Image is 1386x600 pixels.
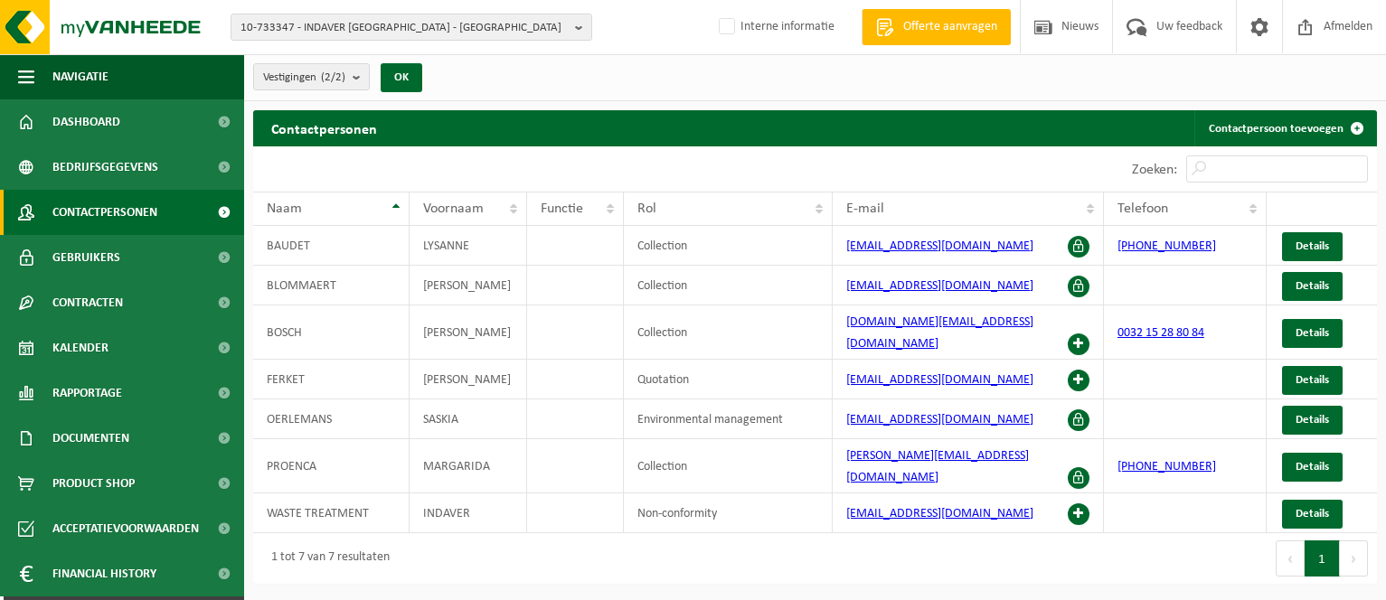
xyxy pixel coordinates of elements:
[1132,163,1177,177] label: Zoeken:
[253,63,370,90] button: Vestigingen(2/2)
[52,416,129,461] span: Documenten
[1340,540,1368,577] button: Next
[624,266,833,305] td: Collection
[52,190,157,235] span: Contactpersonen
[263,64,345,91] span: Vestigingen
[846,413,1033,427] a: [EMAIL_ADDRESS][DOMAIN_NAME]
[253,110,395,145] h2: Contactpersonen
[1282,453,1343,482] a: Details
[1296,327,1329,339] span: Details
[410,266,527,305] td: [PERSON_NAME]
[1117,460,1216,473] a: [PHONE_NUMBER]
[52,145,158,190] span: Bedrijfsgegevens
[410,305,527,360] td: [PERSON_NAME]
[1296,374,1329,386] span: Details
[253,305,410,360] td: BOSCH
[410,493,527,533] td: INDAVER
[624,305,833,360] td: Collection
[846,202,884,216] span: E-mail
[381,63,422,92] button: OK
[253,360,410,399] td: FERKET
[1296,461,1329,473] span: Details
[846,315,1033,351] a: [DOMAIN_NAME][EMAIL_ADDRESS][DOMAIN_NAME]
[231,14,592,41] button: 10-733347 - INDAVER [GEOGRAPHIC_DATA] - [GEOGRAPHIC_DATA]
[846,449,1029,484] a: [PERSON_NAME][EMAIL_ADDRESS][DOMAIN_NAME]
[1305,540,1340,577] button: 1
[1282,366,1343,395] a: Details
[846,239,1033,253] a: [EMAIL_ADDRESS][DOMAIN_NAME]
[1282,406,1343,435] a: Details
[410,226,527,266] td: LYSANNE
[715,14,834,41] label: Interne informatie
[862,9,1011,45] a: Offerte aanvragen
[624,226,833,266] td: Collection
[410,399,527,439] td: SASKIA
[624,439,833,493] td: Collection
[1276,540,1305,577] button: Previous
[624,399,833,439] td: Environmental management
[253,493,410,533] td: WASTE TREATMENT
[262,542,390,575] div: 1 tot 7 van 7 resultaten
[624,360,833,399] td: Quotation
[1282,319,1343,348] a: Details
[1296,508,1329,520] span: Details
[541,202,583,216] span: Functie
[410,439,527,493] td: MARGARIDA
[52,54,108,99] span: Navigatie
[52,235,120,280] span: Gebruikers
[321,71,345,83] count: (2/2)
[1282,272,1343,301] a: Details
[846,507,1033,520] a: [EMAIL_ADDRESS][DOMAIN_NAME]
[253,399,410,439] td: OERLEMANS
[52,325,108,370] span: Kalender
[253,439,410,493] td: PROENCA
[846,279,1033,293] a: [EMAIL_ADDRESS][DOMAIN_NAME]
[52,370,122,416] span: Rapportage
[1117,202,1168,216] span: Telefoon
[52,551,156,596] span: Financial History
[846,373,1033,387] a: [EMAIL_ADDRESS][DOMAIN_NAME]
[1296,280,1329,292] span: Details
[410,360,527,399] td: [PERSON_NAME]
[52,280,123,325] span: Contracten
[52,461,135,506] span: Product Shop
[1296,414,1329,426] span: Details
[899,18,1002,36] span: Offerte aanvragen
[52,506,199,551] span: Acceptatievoorwaarden
[253,266,410,305] td: BLOMMAERT
[1117,239,1216,253] a: [PHONE_NUMBER]
[1282,232,1343,261] a: Details
[624,493,833,533] td: Non-conformity
[1194,110,1375,146] a: Contactpersoon toevoegen
[52,99,120,145] span: Dashboard
[1117,326,1204,340] a: 0032 15 28 80 84
[240,14,568,42] span: 10-733347 - INDAVER [GEOGRAPHIC_DATA] - [GEOGRAPHIC_DATA]
[253,226,410,266] td: BAUDET
[637,202,656,216] span: Rol
[423,202,484,216] span: Voornaam
[1282,500,1343,529] a: Details
[1296,240,1329,252] span: Details
[267,202,302,216] span: Naam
